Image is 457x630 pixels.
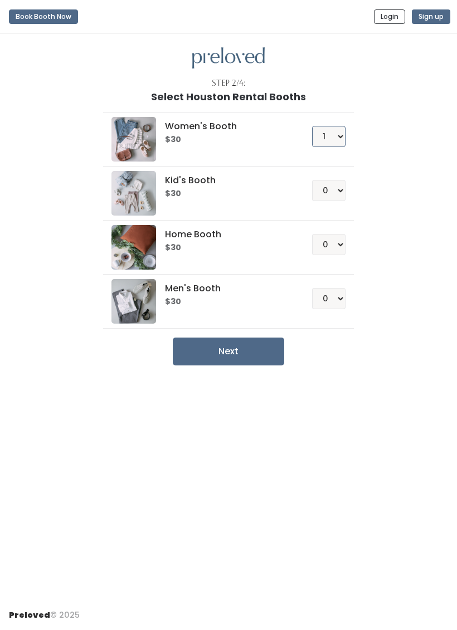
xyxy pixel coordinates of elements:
h5: Women's Booth [165,121,286,131]
h5: Home Booth [165,229,286,240]
button: Book Booth Now [9,9,78,24]
div: Step 2/4: [212,77,246,89]
img: preloved logo [111,171,156,216]
h6: $30 [165,189,286,198]
img: preloved logo [111,117,156,162]
h6: $30 [165,243,286,252]
img: preloved logo [111,225,156,270]
h6: $30 [165,135,286,144]
img: preloved logo [192,47,265,69]
img: preloved logo [111,279,156,324]
a: Book Booth Now [9,4,78,29]
h5: Men's Booth [165,284,286,294]
div: © 2025 [9,600,80,621]
h6: $30 [165,297,286,306]
h5: Kid's Booth [165,175,286,185]
h1: Select Houston Rental Booths [151,91,306,102]
button: Next [173,338,284,365]
button: Login [374,9,405,24]
button: Sign up [412,9,450,24]
span: Preloved [9,609,50,621]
